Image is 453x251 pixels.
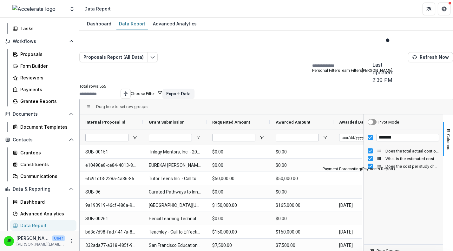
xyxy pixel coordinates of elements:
div: Data Report [84,5,111,12]
span: 6fc91df3-228a-4a36-862d-313a993ea8bf [85,172,137,185]
div: Jennifer Bronson [7,239,11,243]
a: Form Builder [10,61,76,71]
span: $150,000.00 [276,226,328,239]
a: Tasks [10,23,76,34]
div: Constituents [20,161,71,168]
span: Tutor Teens Inc. - Call to Effective Action - 1 [149,172,201,185]
span: bd3c7d98-fad7-417a-8a6c-0fe99d2487c5 [85,226,137,239]
a: Data Report [10,220,76,231]
div: Document Templates [20,124,71,130]
span: $150,000.00 [212,226,264,239]
button: Open Filter Menu [132,135,137,140]
a: Advanced Analytics [150,18,199,30]
img: Accelerate logo [12,5,56,13]
span: Teachley - Call to Effective Action - 1 [149,226,201,239]
a: Proposals [10,49,76,59]
p: Total rows: 565 [79,84,453,89]
span: SUB-96 [85,186,137,199]
span: $0.00 [212,186,264,199]
button: Choose Filter [131,90,162,96]
input: Filter Columns Input [377,134,439,141]
span: e10490e8-ce84-4013-853b-555265f33bff [85,159,137,172]
button: Personal Filters [312,68,340,73]
button: [PERSON_NAME] [362,68,392,73]
span: $50,000.00 [276,172,328,185]
p: [PERSON_NAME][EMAIL_ADDRESS][PERSON_NAME][DOMAIN_NAME] [16,241,65,247]
button: Open Workflows [3,36,76,46]
button: Edit selected report [148,52,158,62]
div: Advanced Analytics [20,210,71,217]
button: Team Filters [340,68,362,73]
span: Awarded Amount [276,120,310,125]
a: Advanced Analytics [10,208,76,219]
div: Grantees [20,149,71,156]
a: Payments [10,84,76,95]
input: Requested Amount Filter Input [212,134,255,141]
div: Proposals [20,51,71,58]
a: Document Templates [10,122,76,132]
span: $165,000.00 [276,199,328,212]
span: Data & Reporting [13,187,66,192]
span: Pencil Learning Technologies, Inc. - 2025 - Call for Effective Technology Grant Application [149,212,201,225]
span: EUREKA! [PERSON_NAME][GEOGRAPHIC_DATA] - 2025 - Evidence for Impact Letter of Interest Form [149,159,201,172]
input: Internal Proposal Id Filter Input [85,134,128,141]
span: Trilogy Mentors, Inc. - 2025 - Call for Effective Technology Grant Application [149,146,201,159]
span: 9a193919-46cf-486a-935f-153d2f34dfb1 [85,199,137,212]
span: $0.00 [212,146,264,159]
p: Last updated: 2:39 PM [372,61,403,84]
a: Reviewers [10,72,76,83]
button: Payment Forecasting (Payments Report) [312,73,406,171]
div: Payments [20,86,71,93]
span: Does the cost per study change based upon the number of studies your organization is contracted f... [385,164,439,169]
div: Reviewers [20,74,71,81]
span: Grant Submission [149,120,185,125]
span: Workflows [13,39,66,44]
button: Toggle auto height [121,89,131,99]
a: Dashboard [84,18,114,30]
button: Get Help [438,3,450,15]
button: Open Filter Menu [259,135,264,140]
div: Dashboard [84,19,114,28]
span: SUB-00261 [85,212,137,225]
nav: breadcrumb [82,4,113,13]
button: Open Data & Reporting [3,184,76,194]
button: Open entity switcher [68,3,76,15]
span: $0.00 [212,212,264,225]
span: Documents [13,112,66,117]
span: Internal Proposal Id [85,120,125,125]
div: Communications [20,173,71,180]
a: Dashboard [10,197,76,207]
input: Awarded Amount Filter Input [276,134,319,141]
div: Row Groups [96,104,148,109]
span: $0.00 [276,186,328,199]
span: $0.00 [276,212,328,225]
button: Open Documents [3,109,76,119]
span: $0.00 [212,159,264,172]
span: $0.00 [276,146,328,159]
span: Columns [446,134,451,150]
span: Does the total actual cost of tutoring (on a per pupil basis) differ from what school districts p... [385,149,439,153]
a: Constituents [10,159,76,170]
span: $0.00 [276,159,328,172]
a: Communications [10,171,76,181]
p: [PERSON_NAME] [16,235,49,241]
div: Data Report [116,19,148,28]
span: What is the estimated cost per student to the district in U.S. dollars? (number format) (SHORT_TEXT) [385,156,439,161]
button: Partners [423,3,435,15]
button: Open Filter Menu [196,135,201,140]
span: Contacts [13,137,66,143]
button: More [68,237,75,245]
div: Advanced Analytics [150,19,199,28]
button: Proposals Report (All Data) [79,52,148,62]
span: Drag here to set row groups [96,104,148,109]
button: Open Contacts [3,135,76,145]
div: Data Report [20,222,71,229]
div: Grantee Reports [20,98,71,105]
span: $150,000.00 [212,199,264,212]
button: Export Data [162,89,194,99]
div: Dashboard [20,199,71,205]
span: $50,000.00 [212,172,264,185]
a: Grantee Reports [10,96,76,106]
input: Grant Submission Filter Input [149,134,192,141]
span: [GEOGRAPHIC_DATA][US_STATE] - YPL - Cignition - 1 [149,199,201,212]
